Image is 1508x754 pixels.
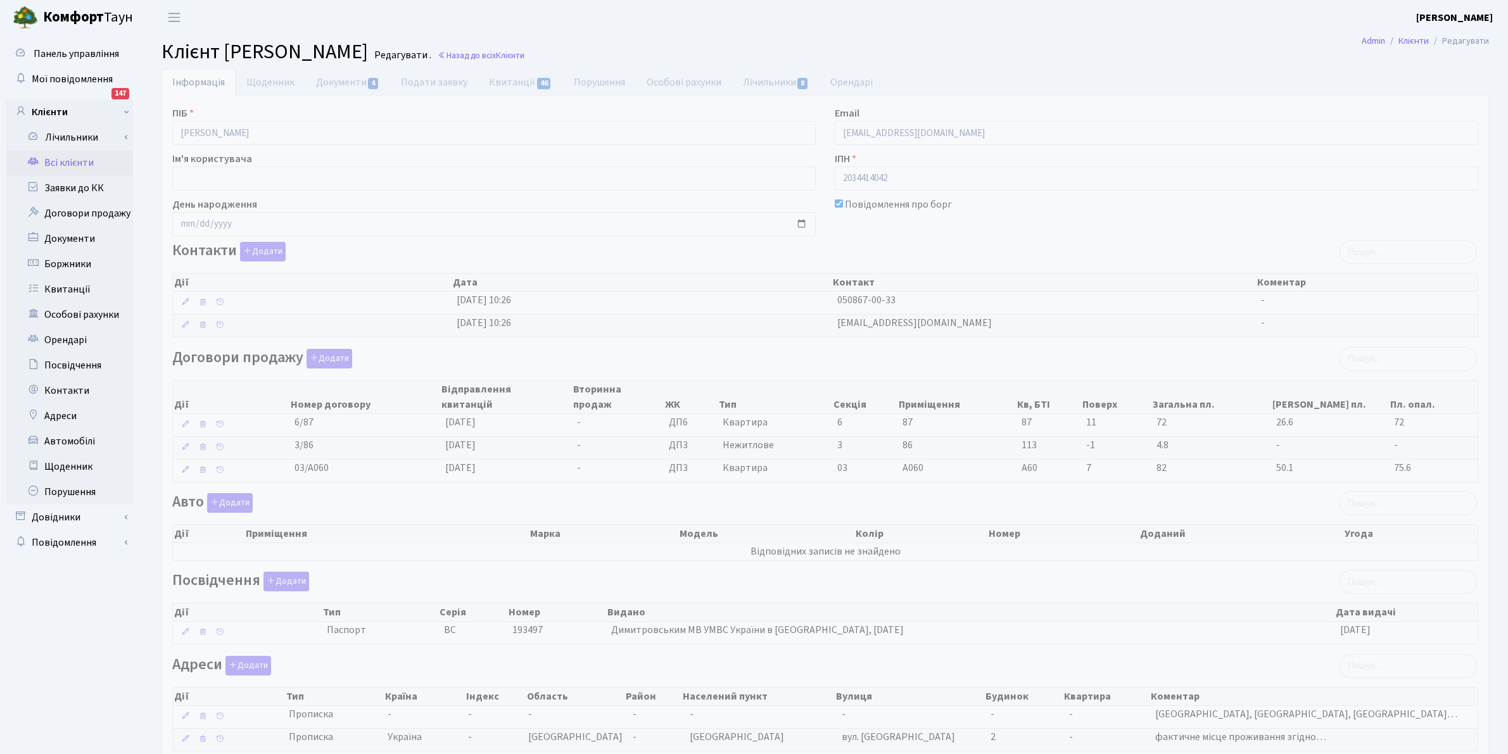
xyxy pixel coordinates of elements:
[172,349,352,368] label: Договори продажу
[577,461,581,475] span: -
[1261,316,1265,330] span: -
[1389,380,1478,413] th: Пл. опал.
[6,66,133,92] a: Мої повідомлення147
[572,380,664,413] th: Вторинна продаж
[991,730,996,744] span: 2
[606,603,1335,621] th: Видано
[1139,525,1343,543] th: Доданий
[13,5,38,30] img: logo.png
[172,106,194,121] label: ПІБ
[452,273,832,291] th: Дата
[842,707,846,721] span: -
[1276,415,1384,430] span: 26.6
[6,530,133,555] a: Повідомлення
[1416,11,1493,25] b: [PERSON_NAME]
[842,730,955,744] span: вул. [GEOGRAPHIC_DATA]
[327,623,433,638] span: Паспорт
[1340,654,1477,678] input: Пошук...
[244,525,529,543] th: Приміщення
[240,242,286,261] button: Контакти
[6,353,133,378] a: Посвідчення
[6,505,133,530] a: Довідники
[438,49,524,61] a: Назад до всіхКлієнти
[528,707,532,721] span: -
[307,349,352,368] button: Договори продажу
[1256,273,1478,291] th: Коментар
[260,570,309,592] a: Додати
[611,623,904,637] span: Димитровським МВ УМВС України в [GEOGRAPHIC_DATA], [DATE]
[6,302,133,327] a: Особові рахунки
[1156,438,1266,453] span: 4.8
[1340,570,1477,594] input: Пошук...
[528,730,623,744] span: [GEOGRAPHIC_DATA]
[6,201,133,226] a: Договори продажу
[1069,707,1073,721] span: -
[172,197,257,212] label: День народження
[1150,688,1477,705] th: Коментар
[690,707,694,721] span: -
[636,69,732,96] a: Особові рахунки
[797,78,808,89] span: 8
[512,623,543,637] span: 193497
[289,380,440,413] th: Номер договору
[1271,380,1389,413] th: [PERSON_NAME] пл.
[465,688,526,705] th: Індекс
[236,69,305,96] a: Щоденник
[577,438,581,452] span: -
[285,688,384,705] th: Тип
[577,415,581,429] span: -
[6,403,133,429] a: Адреси
[984,688,1063,705] th: Будинок
[835,688,984,705] th: Вулиця
[1340,240,1477,264] input: Пошук...
[172,151,252,167] label: Ім'я користувача
[388,707,458,722] span: -
[529,525,678,543] th: Марка
[295,438,314,452] span: 3/86
[1343,525,1478,543] th: Угода
[678,525,855,543] th: Модель
[173,543,1478,560] td: Відповідних записів не знайдено
[1334,603,1477,621] th: Дата видачі
[1069,730,1073,744] span: -
[837,316,992,330] span: [EMAIL_ADDRESS][DOMAIN_NAME]
[478,69,562,96] a: Квитанції
[1022,461,1077,475] span: А60
[6,479,133,505] a: Порушення
[1276,461,1384,475] span: 50.1
[15,125,133,150] a: Лічильники
[6,378,133,403] a: Контакти
[295,415,314,429] span: 6/87
[6,277,133,302] a: Квитанції
[537,78,551,89] span: 46
[664,380,718,413] th: ЖК
[1340,623,1371,637] span: [DATE]
[1362,34,1385,47] a: Admin
[295,461,329,475] span: 03/А060
[172,572,309,591] label: Посвідчення
[444,623,456,637] span: ВС
[173,380,289,413] th: Дії
[162,37,368,66] span: Клієнт [PERSON_NAME]
[172,493,253,513] label: Авто
[388,730,458,745] span: Україна
[624,688,682,705] th: Район
[1340,491,1477,515] input: Пошук...
[445,461,476,475] span: [DATE]
[1429,34,1489,48] li: Редагувати
[837,461,847,475] span: 03
[158,7,190,28] button: Переключити навігацію
[669,438,713,453] span: ДП3
[1343,28,1508,54] nav: breadcrumb
[1151,380,1271,413] th: Загальна пл.
[1394,461,1473,475] span: 75.6
[1261,293,1265,307] span: -
[1022,438,1077,453] span: 113
[204,491,253,513] a: Додати
[6,454,133,479] a: Щоденник
[322,603,438,621] th: Тип
[1416,10,1493,25] a: [PERSON_NAME]
[903,461,923,475] span: А060
[669,461,713,475] span: ДП3
[6,175,133,201] a: Заявки до КК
